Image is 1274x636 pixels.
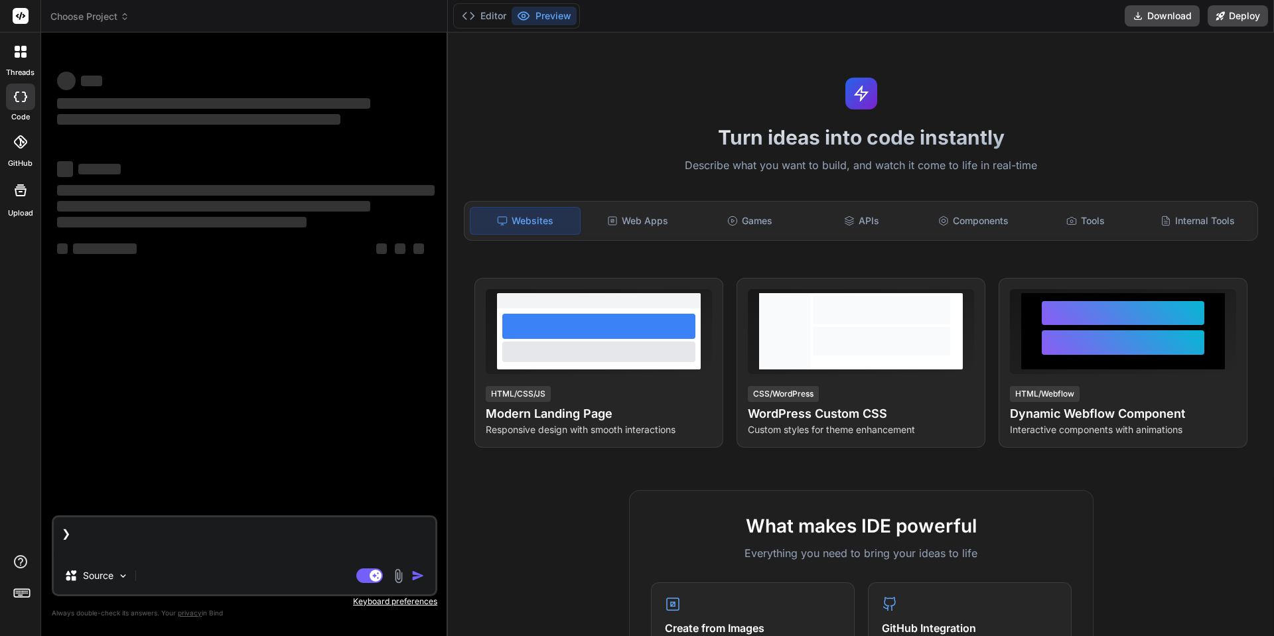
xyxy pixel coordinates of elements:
span: privacy [178,609,202,617]
label: Upload [8,208,33,219]
div: HTML/CSS/JS [486,386,551,402]
div: HTML/Webflow [1010,386,1080,402]
button: Download [1125,5,1200,27]
h4: Dynamic Webflow Component [1010,405,1236,423]
span: ‌ [57,185,435,196]
button: Editor [457,7,512,25]
p: Keyboard preferences [52,596,437,607]
div: CSS/WordPress [748,386,819,402]
span: ‌ [57,243,68,254]
p: Everything you need to bring your ideas to life [651,545,1072,561]
button: Preview [512,7,577,25]
img: icon [411,569,425,582]
p: Always double-check its answers. Your in Bind [52,607,437,619]
div: Websites [470,207,581,235]
span: ‌ [57,98,370,109]
p: Describe what you want to build, and watch it come to life in real-time [456,157,1266,174]
div: APIs [807,207,916,235]
span: ‌ [57,201,370,212]
span: ‌ [57,217,307,227]
textarea: ❯ [54,517,435,557]
span: ‌ [376,243,387,254]
span: ‌ [78,164,121,174]
h4: GitHub Integration [882,620,1058,636]
span: ‌ [73,243,137,254]
h2: What makes IDE powerful [651,512,1072,540]
div: Games [695,207,805,235]
div: Components [919,207,1028,235]
h4: WordPress Custom CSS [748,405,974,423]
span: ‌ [57,161,73,177]
div: Tools [1031,207,1141,235]
label: GitHub [8,158,33,169]
h4: Create from Images [665,620,841,636]
img: attachment [391,568,406,584]
div: Internal Tools [1143,207,1252,235]
button: Deploy [1208,5,1268,27]
p: Responsive design with smooth interactions [486,423,712,436]
span: ‌ [57,114,340,125]
p: Source [83,569,113,582]
span: ‌ [413,243,424,254]
h4: Modern Landing Page [486,405,712,423]
span: Choose Project [50,10,129,23]
p: Interactive components with animations [1010,423,1236,436]
h1: Turn ideas into code instantly [456,125,1266,149]
label: code [11,111,30,123]
img: Pick Models [117,570,129,582]
div: Web Apps [583,207,693,235]
span: ‌ [81,76,102,86]
span: ‌ [395,243,405,254]
span: ‌ [57,72,76,90]
p: Custom styles for theme enhancement [748,423,974,436]
label: threads [6,67,35,78]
